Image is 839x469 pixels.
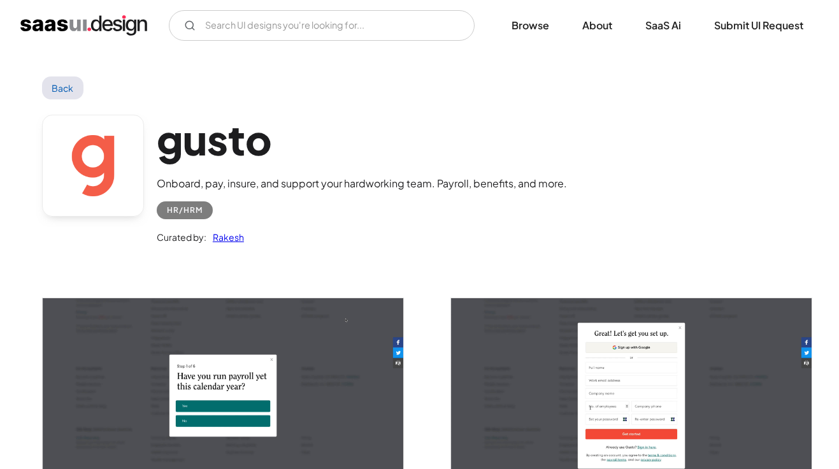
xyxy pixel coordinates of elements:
[42,76,83,99] a: Back
[20,15,147,36] a: home
[169,10,475,41] input: Search UI designs you're looking for...
[496,11,564,40] a: Browse
[567,11,627,40] a: About
[206,229,244,245] a: Rakesh
[157,115,567,164] h1: gusto
[167,203,203,218] div: HR/HRM
[157,229,206,245] div: Curated by:
[630,11,696,40] a: SaaS Ai
[157,176,567,191] div: Onboard, pay, insure, and support your hardworking team. Payroll, benefits, and more.
[169,10,475,41] form: Email Form
[699,11,819,40] a: Submit UI Request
